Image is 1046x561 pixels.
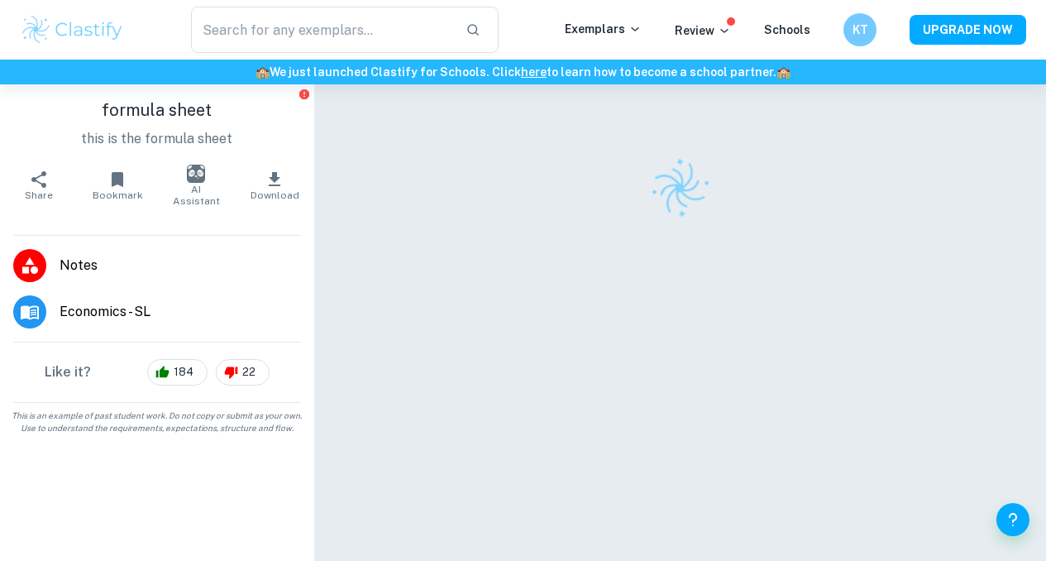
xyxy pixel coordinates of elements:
[521,65,547,79] a: here
[256,65,270,79] span: 🏫
[60,256,301,276] span: Notes
[910,15,1026,45] button: UPGRADE NOW
[20,13,125,46] img: Clastify logo
[675,22,731,40] p: Review
[45,362,91,382] h6: Like it?
[299,88,311,100] button: Report issue
[236,162,314,209] button: Download
[565,20,642,38] p: Exemplars
[167,184,226,207] span: AI Assistant
[60,302,301,322] span: Economics - SL
[843,13,876,46] button: KT
[851,21,870,39] h6: KT
[996,503,1029,536] button: Help and Feedback
[216,359,270,386] div: 22
[191,7,452,53] input: Search for any exemplars...
[13,129,301,149] p: this is the formula sheet
[233,364,265,381] span: 22
[187,165,205,183] img: AI Assistant
[7,410,308,434] span: This is an example of past student work. Do not copy or submit as your own. Use to understand the...
[165,364,203,381] span: 184
[79,162,157,209] button: Bookmark
[147,359,208,386] div: 184
[157,162,236,209] button: AI Assistant
[25,189,53,201] span: Share
[639,147,720,228] img: Clastify logo
[93,189,143,201] span: Bookmark
[764,23,810,36] a: Schools
[776,65,790,79] span: 🏫
[3,63,1043,81] h6: We just launched Clastify for Schools. Click to learn how to become a school partner.
[251,189,299,201] span: Download
[13,98,301,122] h1: formula sheet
